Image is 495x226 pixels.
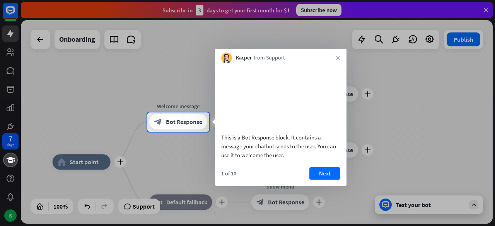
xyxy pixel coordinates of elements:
div: This is a Bot Response block. It contains a message your chatbot sends to the user. You can use i... [221,133,340,160]
button: Next [309,167,340,180]
i: close [336,56,340,60]
i: block_bot_response [154,118,162,126]
span: from Support [254,54,285,62]
button: Open LiveChat chat widget [6,3,29,26]
span: Kacper [236,54,252,62]
span: Bot Response [166,118,202,126]
div: 1 of 10 [221,170,236,177]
